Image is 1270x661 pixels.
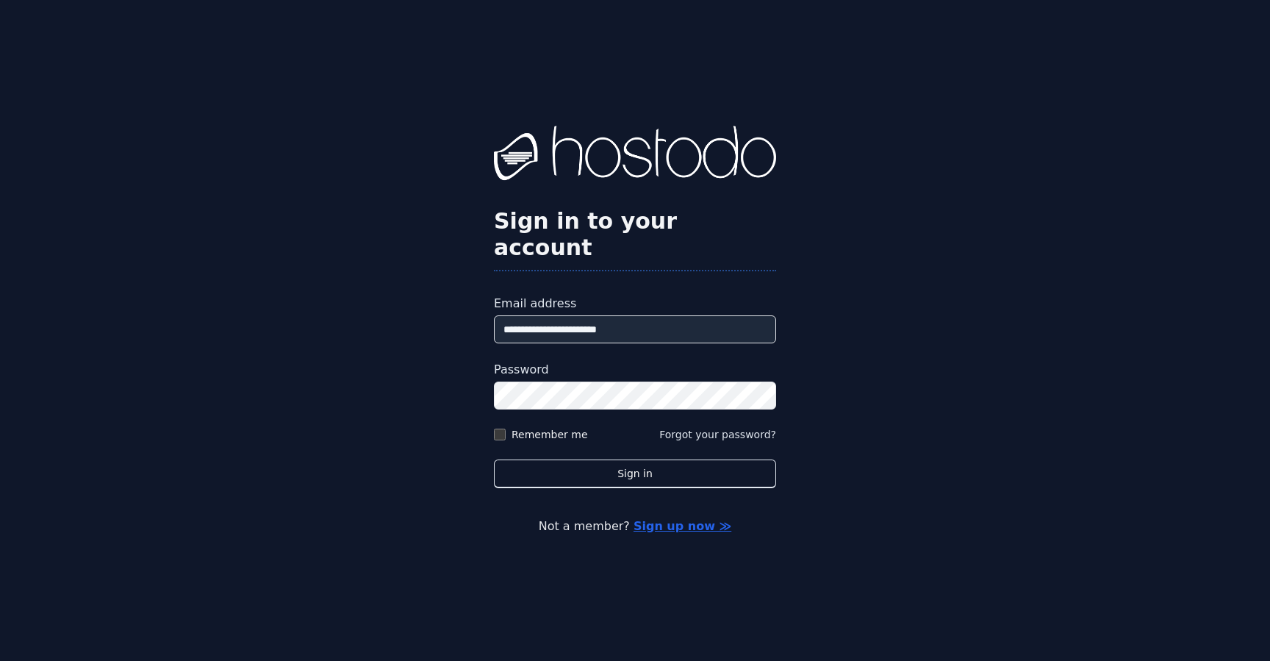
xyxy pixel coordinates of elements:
h2: Sign in to your account [494,208,776,261]
label: Email address [494,295,776,312]
button: Sign in [494,460,776,488]
label: Password [494,361,776,379]
button: Forgot your password? [659,427,776,442]
label: Remember me [512,427,588,442]
p: Not a member? [71,518,1199,535]
a: Sign up now ≫ [634,519,731,533]
img: Hostodo [494,126,776,185]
